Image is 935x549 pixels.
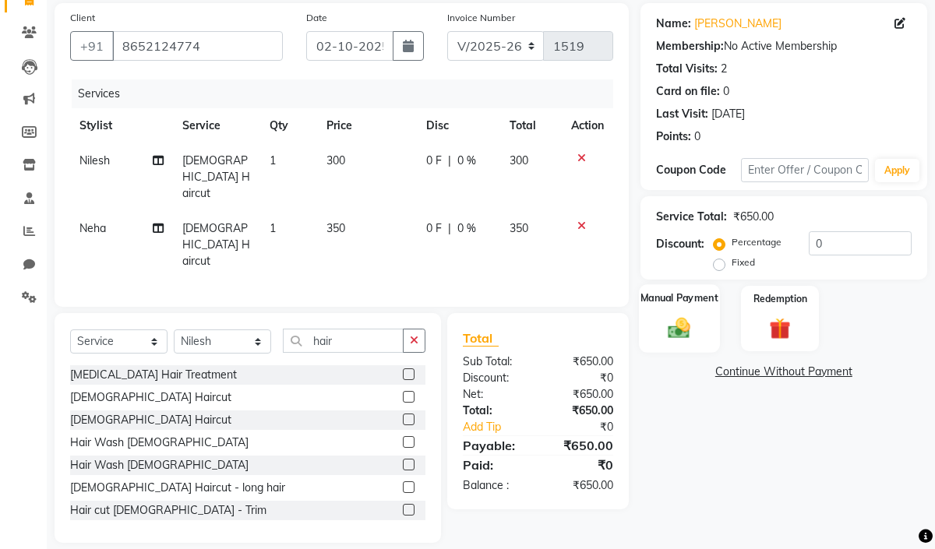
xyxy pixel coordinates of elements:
[694,16,782,32] a: [PERSON_NAME]
[448,220,451,237] span: |
[733,209,774,225] div: ₹650.00
[70,502,266,519] div: Hair cut [DEMOGRAPHIC_DATA] - Trim
[538,477,624,494] div: ₹650.00
[417,108,500,143] th: Disc
[656,38,724,55] div: Membership:
[173,108,259,143] th: Service
[538,354,624,370] div: ₹650.00
[656,162,741,178] div: Coupon Code
[656,16,691,32] div: Name:
[70,412,231,428] div: [DEMOGRAPHIC_DATA] Haircut
[270,221,276,235] span: 1
[451,477,538,494] div: Balance :
[182,221,250,268] span: [DEMOGRAPHIC_DATA] Haircut
[70,11,95,25] label: Client
[875,159,919,182] button: Apply
[457,220,476,237] span: 0 %
[661,315,697,340] img: _cash.svg
[656,236,704,252] div: Discount:
[694,128,700,145] div: 0
[451,403,538,419] div: Total:
[451,419,552,435] a: Add Tip
[306,11,327,25] label: Date
[640,290,718,305] label: Manual Payment
[182,153,250,200] span: [DEMOGRAPHIC_DATA] Haircut
[562,108,613,143] th: Action
[451,354,538,370] div: Sub Total:
[711,106,745,122] div: [DATE]
[732,235,782,249] label: Percentage
[732,255,755,269] label: Fixed
[463,330,499,347] span: Total
[538,370,624,386] div: ₹0
[753,292,807,306] label: Redemption
[510,221,528,235] span: 350
[500,108,562,143] th: Total
[721,61,727,77] div: 2
[763,315,798,342] img: _gift.svg
[451,436,538,455] div: Payable:
[79,153,110,167] span: Nilesh
[72,79,625,108] div: Services
[656,209,727,225] div: Service Total:
[70,367,237,383] div: [MEDICAL_DATA] Hair Treatment
[644,364,924,380] a: Continue Without Payment
[552,419,625,435] div: ₹0
[457,153,476,169] span: 0 %
[656,128,691,145] div: Points:
[112,31,283,61] input: Search by Name/Mobile/Email/Code
[656,106,708,122] div: Last Visit:
[538,436,624,455] div: ₹650.00
[447,11,515,25] label: Invoice Number
[451,370,538,386] div: Discount:
[451,456,538,474] div: Paid:
[70,108,173,143] th: Stylist
[326,221,345,235] span: 350
[510,153,528,167] span: 300
[426,153,442,169] span: 0 F
[656,61,718,77] div: Total Visits:
[538,403,624,419] div: ₹650.00
[79,221,106,235] span: Neha
[723,83,729,100] div: 0
[538,386,624,403] div: ₹650.00
[70,480,285,496] div: [DEMOGRAPHIC_DATA] Haircut - long hair
[70,457,249,473] div: Hair Wash [DEMOGRAPHIC_DATA]
[70,435,249,451] div: Hair Wash [DEMOGRAPHIC_DATA]
[448,153,451,169] span: |
[538,456,624,474] div: ₹0
[656,38,912,55] div: No Active Membership
[70,31,114,61] button: +91
[326,153,345,167] span: 300
[260,108,318,143] th: Qty
[70,389,231,406] div: [DEMOGRAPHIC_DATA] Haircut
[270,153,276,167] span: 1
[426,220,442,237] span: 0 F
[656,83,720,100] div: Card on file:
[451,386,538,403] div: Net:
[317,108,417,143] th: Price
[741,158,869,182] input: Enter Offer / Coupon Code
[283,329,404,353] input: Search or Scan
